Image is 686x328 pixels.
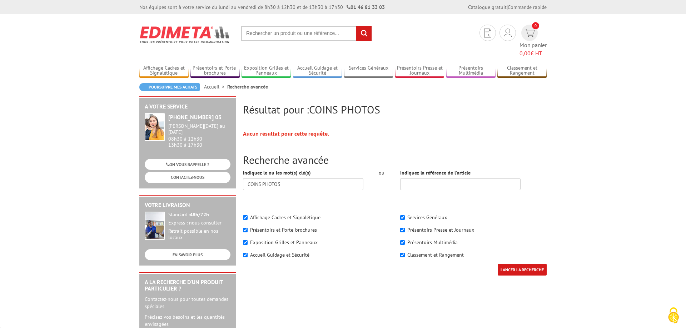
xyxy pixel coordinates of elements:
[484,29,491,37] img: devis rapide
[145,172,230,183] a: CONTACTEZ-NOUS
[139,21,230,48] img: Edimeta
[407,214,447,221] label: Services Généraux
[504,29,512,37] img: devis rapide
[190,211,209,218] strong: 48h/72h
[508,4,547,10] a: Commande rapide
[250,239,318,246] label: Exposition Grilles et Panneaux
[497,65,547,77] a: Classement et Rangement
[400,253,405,257] input: Classement et Rangement
[145,104,230,110] h2: A votre service
[309,102,380,116] span: COINS PHOTOS
[661,304,686,328] button: Cookies (fenêtre modale)
[400,215,405,220] input: Services Généraux
[168,123,230,135] div: [PERSON_NAME][DATE] au [DATE]
[243,130,329,137] strong: Aucun résultat pour cette requête.
[241,26,372,41] input: Rechercher un produit ou une référence...
[139,83,200,91] a: Poursuivre mes achats
[347,4,385,10] strong: 01 46 81 33 03
[145,202,230,208] h2: Votre livraison
[204,84,227,90] a: Accueil
[227,83,268,90] li: Recherche avancée
[250,252,309,258] label: Accueil Guidage et Sécurité
[145,159,230,170] a: ON VOUS RAPPELLE ?
[139,65,189,77] a: Affichage Cadres et Signalétique
[532,22,539,29] span: 0
[242,65,291,77] a: Exposition Grilles et Panneaux
[665,307,682,324] img: Cookies (fenêtre modale)
[145,313,230,328] p: Précisez vos besoins et les quantités envisagées
[344,65,393,77] a: Services Généraux
[446,65,496,77] a: Présentoirs Multimédia
[250,227,317,233] label: Présentoirs et Porte-brochures
[243,228,248,232] input: Présentoirs et Porte-brochures
[243,169,311,176] label: Indiquez le ou les mot(s) clé(s)
[145,212,165,240] img: widget-livraison.jpg
[468,4,547,11] div: |
[400,228,405,232] input: Présentoirs Presse et Journaux
[293,65,342,77] a: Accueil Guidage et Sécurité
[243,215,248,220] input: Affichage Cadres et Signalétique
[168,212,230,218] div: Standard :
[520,25,547,57] a: devis rapide 0 Mon panier 0,00€ HT
[168,228,230,241] div: Retrait possible en nos locaux
[168,220,230,226] div: Express : nous consulter
[145,279,230,292] h2: A la recherche d'un produit particulier ?
[145,113,165,141] img: widget-service.jpg
[407,252,464,258] label: Classement et Rangement
[520,49,547,57] span: € HT
[400,240,405,245] input: Présentoirs Multimédia
[190,65,240,77] a: Présentoirs et Porte-brochures
[356,26,372,41] input: rechercher
[525,29,535,37] img: devis rapide
[407,227,474,233] label: Présentoirs Presse et Journaux
[520,50,531,57] span: 0,00
[250,214,320,221] label: Affichage Cadres et Signalétique
[243,104,547,115] h2: Résultat pour :
[243,154,547,166] h2: Recherche avancée
[407,239,458,246] label: Présentoirs Multimédia
[145,296,230,310] p: Contactez-nous pour toutes demandes spéciales
[168,123,230,148] div: 08h30 à 12h30 13h30 à 17h30
[168,113,222,121] strong: [PHONE_NUMBER] 03
[400,169,471,176] label: Indiquez la référence de l'article
[395,65,444,77] a: Présentoirs Presse et Journaux
[374,169,389,176] div: ou
[468,4,507,10] a: Catalogue gratuit
[243,240,248,245] input: Exposition Grilles et Panneaux
[520,41,547,57] span: Mon panier
[145,249,230,260] a: EN SAVOIR PLUS
[243,253,248,257] input: Accueil Guidage et Sécurité
[139,4,385,11] div: Nos équipes sont à votre service du lundi au vendredi de 8h30 à 12h30 et de 13h30 à 17h30
[498,264,547,276] input: LANCER LA RECHERCHE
